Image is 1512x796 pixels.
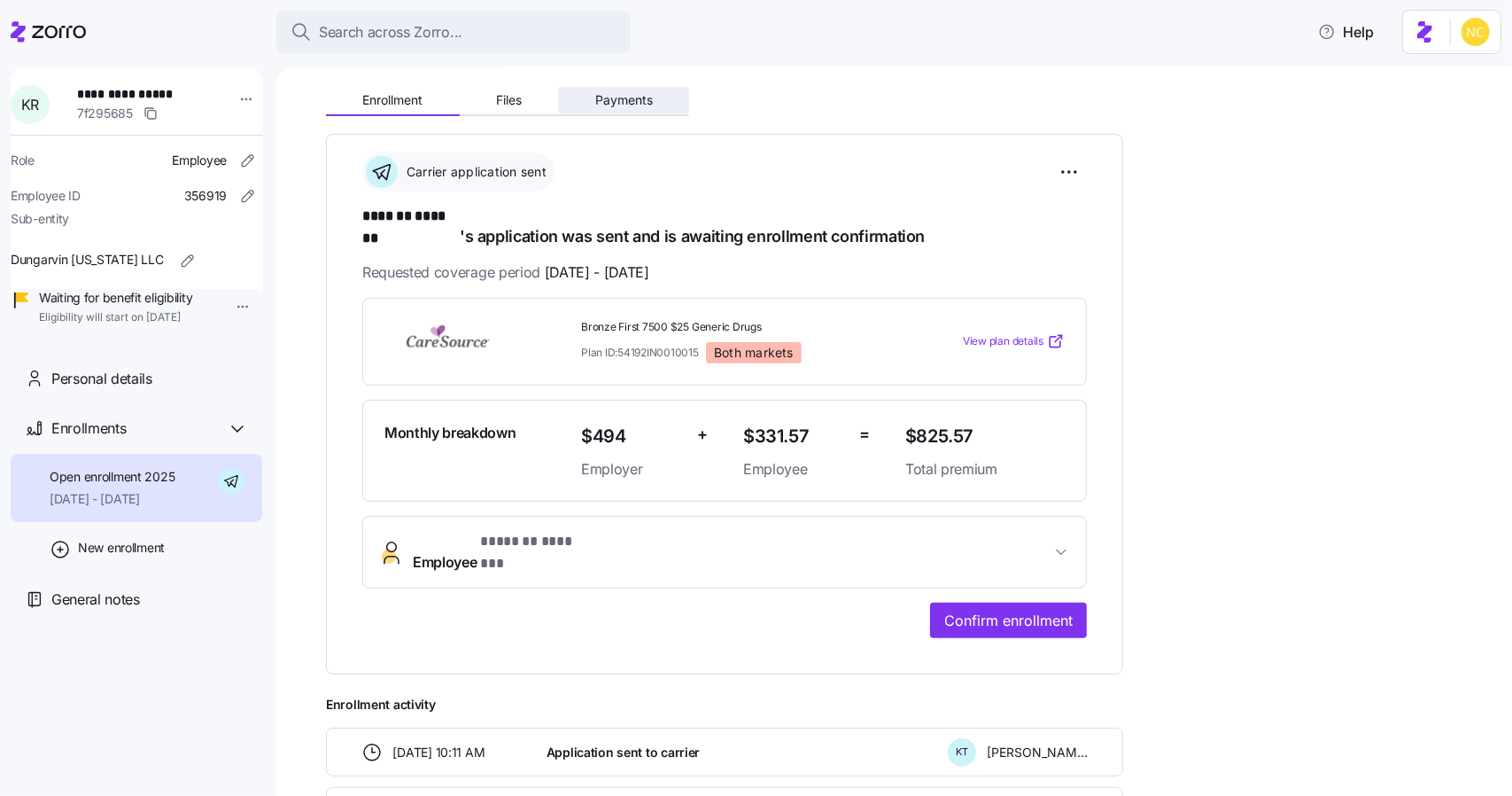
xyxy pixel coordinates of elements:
[51,368,152,390] span: Personal details
[496,94,522,106] span: Files
[581,345,699,360] span: Plan ID: 54192IN0010015
[319,21,462,43] span: Search across Zorro...
[905,458,1065,480] span: Total premium
[21,98,39,112] span: K R
[743,458,845,480] span: Employee
[581,422,683,451] span: $494
[50,490,174,508] span: [DATE] - [DATE]
[714,345,794,361] span: Both markets
[362,94,423,106] span: Enrollment
[581,458,683,480] span: Employer
[1304,14,1388,50] button: Help
[362,206,1087,247] h1: 's application was sent and is awaiting enrollment confirmation
[413,531,585,574] span: Employee
[393,744,485,761] span: [DATE] 10:11 AM
[11,251,163,269] span: Dungarvin [US_STATE] LLC
[595,94,653,106] span: Payments
[11,152,35,169] span: Role
[11,187,81,205] span: Employee ID
[956,747,968,757] span: K T
[743,422,845,451] span: $331.57
[39,289,192,307] span: Waiting for benefit eligibility
[384,321,512,362] img: CareSource
[547,744,700,761] span: Application sent to carrier
[172,152,227,169] span: Employee
[326,696,1123,714] span: Enrollment activity
[545,261,649,284] span: [DATE] - [DATE]
[77,105,133,122] span: 7f295685
[362,261,649,284] span: Requested coverage period
[11,210,69,228] span: Sub-entity
[50,468,174,486] span: Open enrollment 2025
[905,422,1065,451] span: $825.57
[963,332,1065,350] a: View plan details
[930,603,1087,638] button: Confirm enrollment
[78,539,165,557] span: New enrollment
[51,418,126,440] span: Enrollments
[1318,21,1374,43] span: Help
[51,589,140,611] span: General notes
[581,320,891,335] span: Bronze First 7500 $25 Generic Drugs
[697,422,708,448] span: +
[384,422,516,444] span: Monthly breakdown
[859,422,870,448] span: =
[276,11,631,53] button: Search across Zorro...
[1462,18,1490,46] img: e03b911e832a6112bf72643c5874f8d8
[987,744,1088,761] span: [PERSON_NAME]
[944,610,1073,631] span: Confirm enrollment
[184,187,227,205] span: 356919
[963,333,1043,350] span: View plan details
[39,310,192,325] span: Eligibility will start on [DATE]
[401,163,547,181] span: Carrier application sent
